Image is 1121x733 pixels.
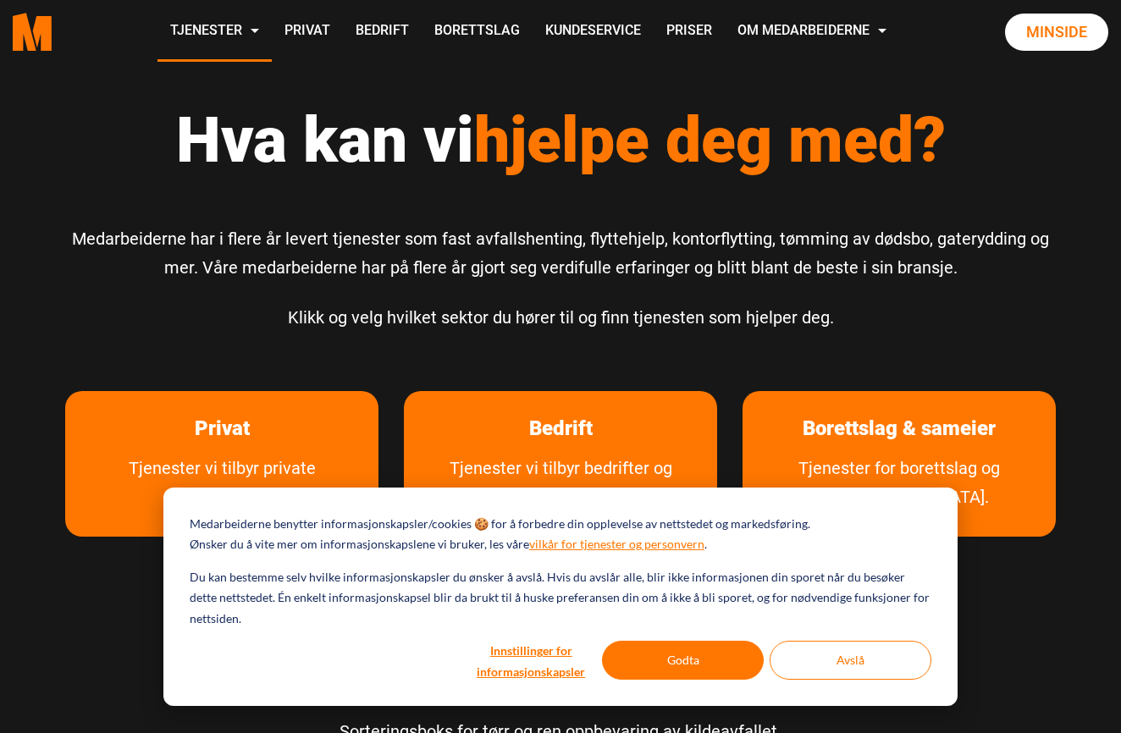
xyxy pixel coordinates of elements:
[190,534,707,555] p: Ønsker du å vite mer om informasjonskapslene vi bruker, les våre .
[1005,14,1108,51] a: Minside
[466,641,596,680] button: Innstillinger for informasjonskapsler
[190,567,931,630] p: Du kan bestemme selv hvilke informasjonskapsler du ønsker å avslå. Hvis du avslår alle, blir ikke...
[65,102,1056,178] h1: Hva kan vi
[272,2,343,62] a: Privat
[404,454,717,537] a: Tjenester vi tilbyr bedrifter og organisasjoner
[343,2,422,62] a: Bedrift
[777,391,1021,466] a: Les mer om Borettslag & sameier
[474,102,946,177] span: hjelpe deg med?
[533,2,654,62] a: Kundeservice
[504,391,618,466] a: les mer om Bedrift
[190,514,810,535] p: Medarbeiderne benytter informasjonskapsler/cookies 🍪 for å forbedre din opplevelse av nettstedet ...
[163,488,958,706] div: Cookie banner
[743,454,1056,537] a: Tjenester for borettslag og sameier
[725,2,899,62] a: Om Medarbeiderne
[169,391,275,466] a: les mer om Privat
[157,2,272,62] a: Tjenester
[65,454,378,537] a: Tjenester vi tilbyr private husholdninger
[65,224,1056,282] p: Medarbeiderne har i flere år levert tjenester som fast avfallshenting, flyttehjelp, kontorflyttin...
[654,2,725,62] a: Priser
[770,641,931,680] button: Avslå
[529,534,704,555] a: vilkår for tjenester og personvern
[602,641,764,680] button: Godta
[65,303,1056,332] p: Klikk og velg hvilket sektor du hører til og finn tjenesten som hjelper deg.
[422,2,533,62] a: Borettslag
[13,659,1108,704] h2: Sorteringboks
